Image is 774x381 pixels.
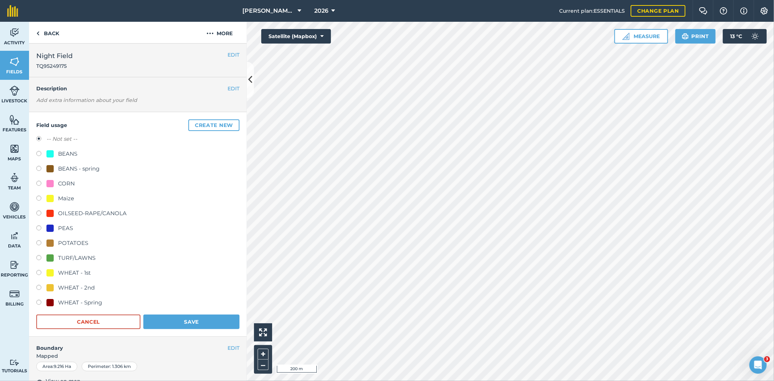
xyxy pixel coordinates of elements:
img: svg+xml;base64,PD94bWwgdmVyc2lvbj0iMS4wIiBlbmNvZGluZz0idXRmLTgiPz4KPCEtLSBHZW5lcmF0b3I6IEFkb2JlIE... [748,29,762,44]
span: 2026 [314,7,328,15]
img: svg+xml;base64,PHN2ZyB4bWxucz0iaHR0cDovL3d3dy53My5vcmcvMjAwMC9zdmciIHdpZHRoPSI5IiBoZWlnaHQ9IjI0Ii... [36,29,40,38]
div: TURF/LAWNS [58,254,95,262]
button: Create new [188,119,239,131]
button: Satellite (Mapbox) [261,29,331,44]
iframe: Intercom live chat [749,356,767,374]
button: 13 °C [723,29,767,44]
button: EDIT [228,85,239,93]
button: Save [143,315,239,329]
div: Perimeter : 1.306 km [82,362,137,371]
img: svg+xml;base64,PHN2ZyB4bWxucz0iaHR0cDovL3d3dy53My5vcmcvMjAwMC9zdmciIHdpZHRoPSI1NiIgaGVpZ2h0PSI2MC... [9,143,20,154]
button: EDIT [228,51,239,59]
span: 3 [764,356,770,362]
img: A cog icon [760,7,769,15]
img: Two speech bubbles overlapping with the left bubble in the forefront [699,7,708,15]
em: Add extra information about your field [36,97,137,103]
button: Print [675,29,716,44]
div: OILSEED-RAPE/CANOLA [58,209,127,218]
div: PEAS [58,224,73,233]
div: Maize [58,194,74,203]
img: svg+xml;base64,PD94bWwgdmVyc2lvbj0iMS4wIiBlbmNvZGluZz0idXRmLTgiPz4KPCEtLSBHZW5lcmF0b3I6IEFkb2JlIE... [9,288,20,299]
img: Ruler icon [622,33,630,40]
label: -- Not set -- [46,135,77,143]
div: WHEAT - Spring [58,298,102,307]
img: A question mark icon [719,7,728,15]
span: Night Field [36,51,73,61]
img: svg+xml;base64,PHN2ZyB4bWxucz0iaHR0cDovL3d3dy53My5vcmcvMjAwMC9zdmciIHdpZHRoPSI1NiIgaGVpZ2h0PSI2MC... [9,56,20,67]
img: svg+xml;base64,PD94bWwgdmVyc2lvbj0iMS4wIiBlbmNvZGluZz0idXRmLTgiPz4KPCEtLSBHZW5lcmF0b3I6IEFkb2JlIE... [9,27,20,38]
img: svg+xml;base64,PHN2ZyB4bWxucz0iaHR0cDovL3d3dy53My5vcmcvMjAwMC9zdmciIHdpZHRoPSIxNyIgaGVpZ2h0PSIxNy... [740,7,748,15]
img: svg+xml;base64,PD94bWwgdmVyc2lvbj0iMS4wIiBlbmNvZGluZz0idXRmLTgiPz4KPCEtLSBHZW5lcmF0b3I6IEFkb2JlIE... [9,85,20,96]
img: svg+xml;base64,PHN2ZyB4bWxucz0iaHR0cDovL3d3dy53My5vcmcvMjAwMC9zdmciIHdpZHRoPSIyMCIgaGVpZ2h0PSIyNC... [206,29,214,38]
span: 13 ° C [730,29,742,44]
h4: Field usage [36,119,239,131]
div: BEANS - spring [58,164,99,173]
span: TQ95249175 [36,62,73,70]
img: fieldmargin Logo [7,5,18,17]
div: Area : 9.216 Ha [36,362,77,371]
button: – [258,360,269,370]
div: WHEAT - 2nd [58,283,95,292]
button: More [192,22,247,43]
span: Current plan : ESSENTIALS [559,7,625,15]
a: Change plan [631,5,685,17]
button: + [258,349,269,360]
a: Back [29,22,66,43]
img: svg+xml;base64,PHN2ZyB4bWxucz0iaHR0cDovL3d3dy53My5vcmcvMjAwMC9zdmciIHdpZHRoPSI1NiIgaGVpZ2h0PSI2MC... [9,114,20,125]
div: CORN [58,179,75,188]
div: WHEAT - 1st [58,269,91,277]
button: Cancel [36,315,140,329]
img: svg+xml;base64,PD94bWwgdmVyc2lvbj0iMS4wIiBlbmNvZGluZz0idXRmLTgiPz4KPCEtLSBHZW5lcmF0b3I6IEFkb2JlIE... [9,201,20,212]
span: [PERSON_NAME] Brookland Ltd [243,7,295,15]
img: svg+xml;base64,PD94bWwgdmVyc2lvbj0iMS4wIiBlbmNvZGluZz0idXRmLTgiPz4KPCEtLSBHZW5lcmF0b3I6IEFkb2JlIE... [9,230,20,241]
img: Four arrows, one pointing top left, one top right, one bottom right and the last bottom left [259,328,267,336]
h4: Boundary [29,337,228,352]
div: POTATOES [58,239,88,247]
button: EDIT [228,344,239,352]
div: BEANS [58,149,77,158]
span: Mapped [29,352,247,360]
img: svg+xml;base64,PD94bWwgdmVyc2lvbj0iMS4wIiBlbmNvZGluZz0idXRmLTgiPz4KPCEtLSBHZW5lcmF0b3I6IEFkb2JlIE... [9,259,20,270]
img: svg+xml;base64,PHN2ZyB4bWxucz0iaHR0cDovL3d3dy53My5vcmcvMjAwMC9zdmciIHdpZHRoPSIxOSIgaGVpZ2h0PSIyNC... [682,32,689,41]
h4: Description [36,85,239,93]
button: Measure [614,29,668,44]
img: svg+xml;base64,PD94bWwgdmVyc2lvbj0iMS4wIiBlbmNvZGluZz0idXRmLTgiPz4KPCEtLSBHZW5lcmF0b3I6IEFkb2JlIE... [9,359,20,366]
img: svg+xml;base64,PD94bWwgdmVyc2lvbj0iMS4wIiBlbmNvZGluZz0idXRmLTgiPz4KPCEtLSBHZW5lcmF0b3I6IEFkb2JlIE... [9,172,20,183]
